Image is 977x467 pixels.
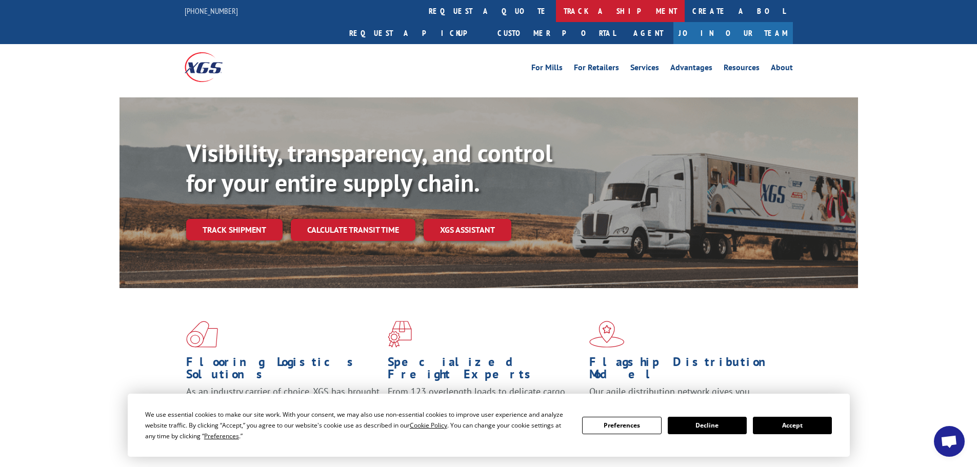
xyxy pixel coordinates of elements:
[670,64,712,75] a: Advantages
[934,426,965,457] div: Open chat
[342,22,490,44] a: Request a pickup
[582,417,661,434] button: Preferences
[388,321,412,348] img: xgs-icon-focused-on-flooring-red
[424,219,511,241] a: XGS ASSISTANT
[771,64,793,75] a: About
[753,417,832,434] button: Accept
[186,321,218,348] img: xgs-icon-total-supply-chain-intelligence-red
[589,385,778,410] span: Our agile distribution network gives you nationwide inventory management on demand.
[589,356,783,385] h1: Flagship Distribution Model
[388,356,582,385] h1: Specialized Freight Experts
[185,6,238,16] a: [PHONE_NUMBER]
[410,421,447,430] span: Cookie Policy
[186,219,283,240] a: Track shipment
[630,64,659,75] a: Services
[186,385,380,422] span: As an industry carrier of choice, XGS has brought innovation and dedication to flooring logistics...
[128,394,850,457] div: Cookie Consent Prompt
[574,64,619,75] a: For Retailers
[145,409,570,441] div: We use essential cookies to make our site work. With your consent, we may also use non-essential ...
[291,219,415,241] a: Calculate transit time
[531,64,563,75] a: For Mills
[589,321,625,348] img: xgs-icon-flagship-distribution-model-red
[623,22,673,44] a: Agent
[668,417,747,434] button: Decline
[673,22,793,44] a: Join Our Team
[724,64,760,75] a: Resources
[186,356,380,385] h1: Flooring Logistics Solutions
[388,385,582,431] p: From 123 overlength loads to delicate cargo, our experienced staff knows the best way to move you...
[186,137,552,198] b: Visibility, transparency, and control for your entire supply chain.
[204,432,239,440] span: Preferences
[490,22,623,44] a: Customer Portal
